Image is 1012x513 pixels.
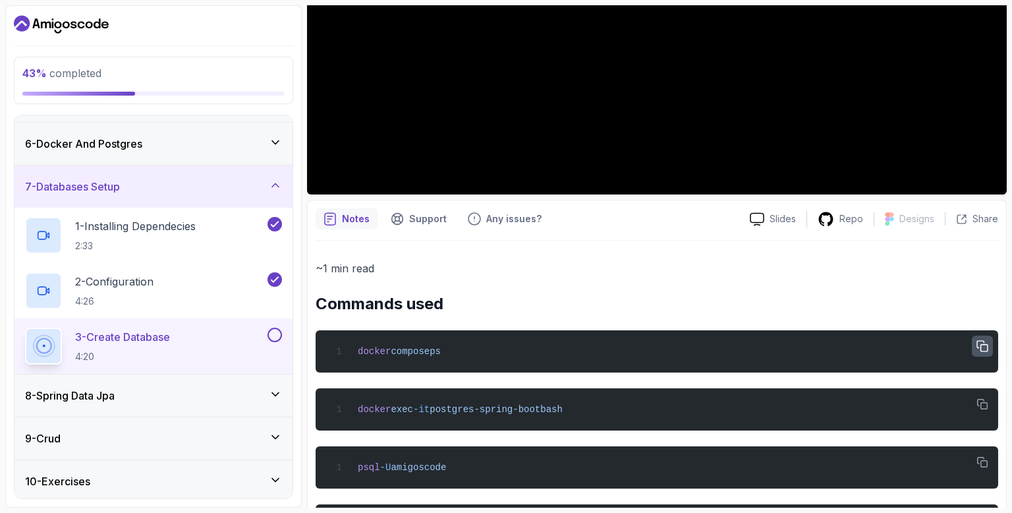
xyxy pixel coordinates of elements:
h3: 9 - Crud [25,431,61,446]
h3: 7 - Databases Setup [25,179,120,195]
span: -U [380,462,391,473]
button: 10-Exercises [14,460,293,502]
p: 1 - Installing Dependecies [75,218,196,234]
a: Slides [739,212,806,226]
p: Support [409,212,447,226]
span: completed [22,67,101,80]
h3: 8 - Spring Data Jpa [25,388,115,404]
button: Share [945,212,998,226]
a: Dashboard [14,14,109,35]
p: Slides [770,212,796,226]
span: bash [540,404,563,415]
span: docker [358,346,391,357]
button: 1-Installing Dependecies2:33 [25,217,282,254]
p: Share [972,212,998,226]
button: 2-Configuration4:26 [25,272,282,309]
p: Repo [839,212,863,226]
p: 4:20 [75,350,170,363]
button: 8-Spring Data Jpa [14,375,293,417]
p: ~1 min read [316,259,998,278]
span: exec [391,404,413,415]
h2: Commands used [316,293,998,315]
a: Repo [807,211,874,227]
h3: 10 - Exercises [25,473,90,489]
span: ps [430,346,441,357]
h3: 6 - Docker And Postgres [25,136,142,152]
span: compose [391,346,430,357]
span: psql [358,462,380,473]
p: Designs [899,212,934,226]
span: -it [413,404,430,415]
p: 3 - Create Database [75,329,170,345]
button: 9-Crud [14,417,293,460]
p: 2:33 [75,239,196,253]
button: notes button [316,208,378,229]
button: 6-Docker And Postgres [14,123,293,165]
button: Support button [383,208,455,229]
button: 3-Create Database4:20 [25,328,282,365]
p: 2 - Configuration [75,274,154,289]
p: Notes [342,212,370,226]
span: 43 % [22,67,47,80]
span: postgres-spring-boot [430,404,540,415]
p: 4:26 [75,295,154,308]
button: 7-Databases Setup [14,166,293,208]
button: Feedback button [460,208,549,229]
span: docker [358,404,391,415]
span: amigoscode [391,462,446,473]
p: Any issues? [486,212,542,226]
